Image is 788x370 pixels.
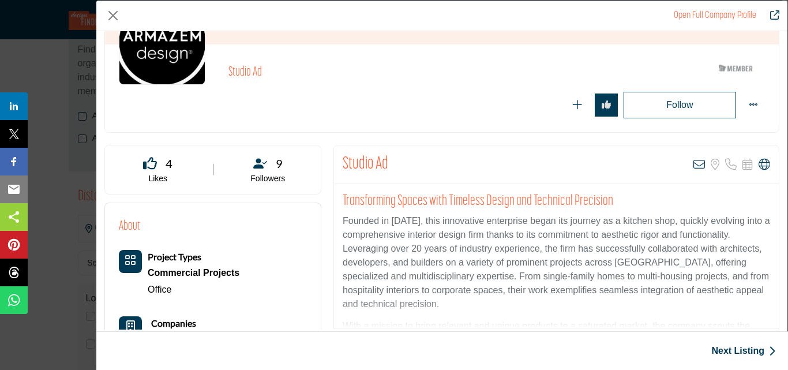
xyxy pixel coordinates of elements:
span: 4 [166,155,172,172]
a: Project Types [148,252,201,262]
button: Close [104,7,122,24]
button: Redirect to login [624,92,736,118]
p: Followers [230,173,307,185]
a: Next Listing [711,344,776,358]
button: Redirect to login page [595,94,618,117]
a: Redirect to studio-ad [674,11,756,20]
a: Redirect to studio-ad [762,9,779,23]
h2: Studio Ad [343,154,388,175]
h2: About [119,217,140,236]
img: ASID Members [710,61,762,76]
div: Involve the design, construction, or renovation of spaces used for business purposes such as offi... [148,264,239,282]
a: Office [148,285,172,294]
button: More Options [742,94,765,117]
button: Redirect to login page [566,94,589,117]
p: Founded in [DATE], this innovative enterprise began its journey as a kitchen shop, quickly evolvi... [343,214,770,311]
b: Companies [151,316,196,330]
a: Commercial Projects [148,264,239,282]
h2: Studio Ad [228,65,546,80]
p: Likes [119,173,197,185]
h2: Transforming Spaces with Timeless Design and Technical Precision [343,193,770,210]
span: 9 [276,155,283,172]
b: Project Types [148,251,201,262]
button: Company Icon [119,316,142,339]
button: Category Icon [119,250,142,273]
